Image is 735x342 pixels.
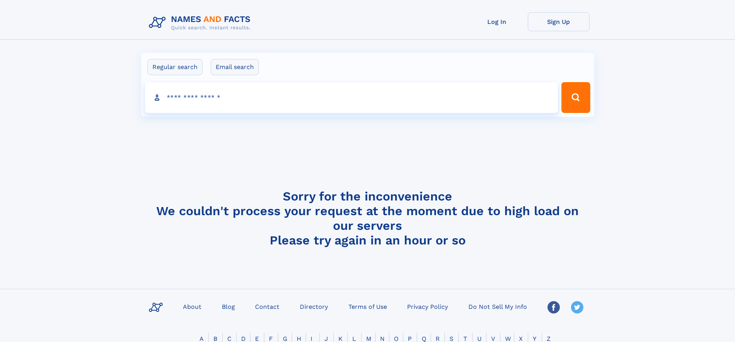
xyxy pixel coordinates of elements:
a: Log In [466,12,528,31]
input: search input [145,82,558,113]
h4: Sorry for the inconvenience We couldn't process your request at the moment due to high load on ou... [146,189,590,248]
img: Facebook [547,301,560,313]
img: Logo Names and Facts [146,12,257,33]
img: Twitter [571,301,583,313]
a: Contact [252,301,282,312]
a: Terms of Use [345,301,390,312]
a: Do Not Sell My Info [465,301,530,312]
a: About [180,301,204,312]
a: Directory [297,301,331,312]
label: Email search [211,59,259,75]
button: Search Button [561,82,590,113]
a: Blog [219,301,238,312]
label: Regular search [147,59,203,75]
a: Sign Up [528,12,590,31]
a: Privacy Policy [404,301,451,312]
